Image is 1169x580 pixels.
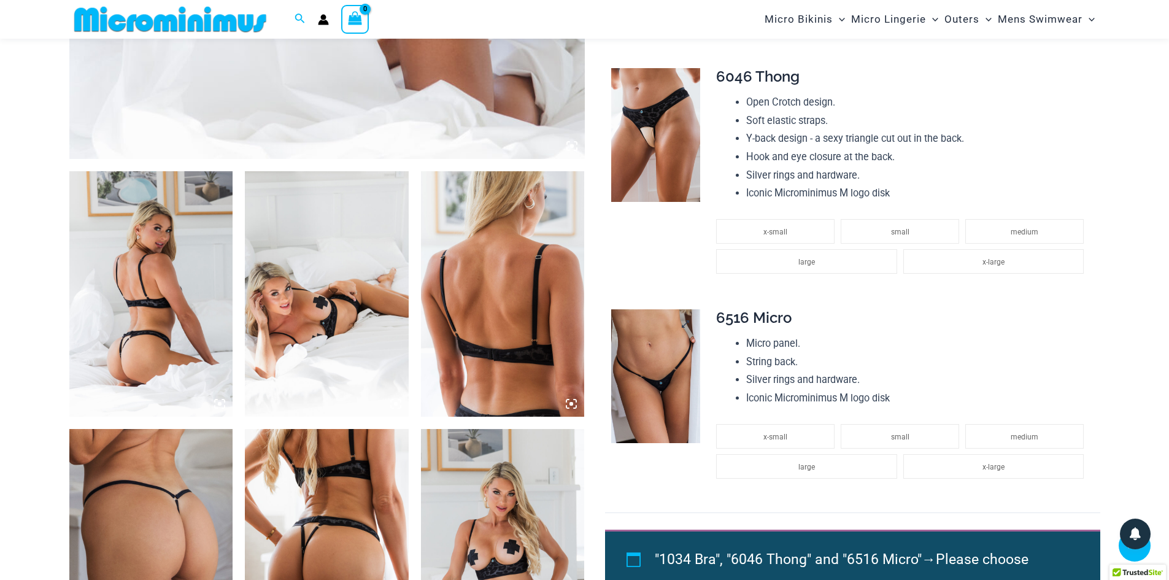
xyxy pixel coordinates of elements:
[746,166,1090,185] li: Silver rings and hardware.
[1011,433,1038,441] span: medium
[965,424,1084,449] li: medium
[891,228,909,236] span: small
[716,454,897,479] li: large
[746,353,1090,371] li: String back.
[851,4,926,35] span: Micro Lingerie
[903,249,1084,274] li: x-large
[891,433,909,441] span: small
[716,309,792,327] span: 6516 Micro
[746,371,1090,389] li: Silver rings and hardware.
[746,93,1090,112] li: Open Crotch design.
[746,148,1090,166] li: Hook and eye closure at the back.
[762,4,848,35] a: Micro BikinisMenu ToggleMenu Toggle
[841,424,959,449] li: small
[69,6,271,33] img: MM SHOP LOGO FLAT
[903,454,1084,479] li: x-large
[655,551,922,568] span: "1034 Bra", "6046 Thong" and "6516 Micro"
[944,4,979,35] span: Outers
[318,14,329,25] a: Account icon link
[716,249,897,274] li: large
[841,219,959,244] li: small
[716,424,835,449] li: x-small
[341,5,369,33] a: View Shopping Cart, empty
[611,68,700,202] img: Nights Fall Silver Leopard 6046 Thong
[245,171,409,417] img: Nights Fall Silver Leopard 1036 Bra 6046 Thong
[965,219,1084,244] li: medium
[798,463,815,471] span: large
[611,309,700,443] img: Nights Fall Silver Leopard 6516 Micro
[848,4,941,35] a: Micro LingerieMenu ToggleMenu Toggle
[763,228,787,236] span: x-small
[833,4,845,35] span: Menu Toggle
[763,433,787,441] span: x-small
[926,4,938,35] span: Menu Toggle
[716,68,800,85] span: 6046 Thong
[295,12,306,27] a: Search icon link
[716,219,835,244] li: x-small
[798,258,815,266] span: large
[982,463,1005,471] span: x-large
[421,171,585,417] img: Nights Fall Silver Leopard 1036 Bra
[746,112,1090,130] li: Soft elastic straps.
[1011,228,1038,236] span: medium
[982,258,1005,266] span: x-large
[746,184,1090,203] li: Iconic Microminimus M logo disk
[746,389,1090,408] li: Iconic Microminimus M logo disk
[746,130,1090,148] li: Y-back design - a sexy triangle cut out in the back.
[998,4,1082,35] span: Mens Swimwear
[979,4,992,35] span: Menu Toggle
[1082,4,1095,35] span: Menu Toggle
[995,4,1098,35] a: Mens SwimwearMenu ToggleMenu Toggle
[760,2,1100,37] nav: Site Navigation
[765,4,833,35] span: Micro Bikinis
[941,4,995,35] a: OutersMenu ToggleMenu Toggle
[746,334,1090,353] li: Micro panel.
[69,171,233,417] img: Nights Fall Silver Leopard 1036 Bra 6046 Thong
